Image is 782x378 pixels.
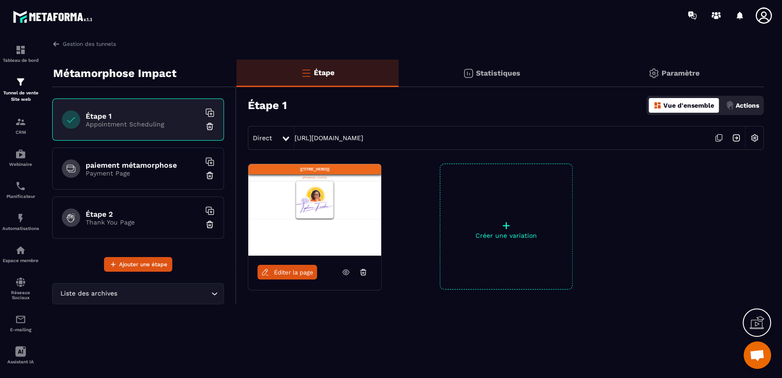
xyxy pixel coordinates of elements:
img: stats.20deebd0.svg [463,68,474,79]
p: Tableau de bord [2,58,39,63]
img: arrow [52,40,60,48]
span: Ajouter une étape [119,260,167,269]
p: Actions [736,102,759,109]
input: Search for option [119,289,209,299]
span: Éditer la page [274,269,313,276]
div: Search for option [52,283,224,304]
img: trash [205,171,214,180]
h6: Étape 1 [86,112,200,121]
p: Appointment Scheduling [86,121,200,128]
p: CRM [2,130,39,135]
img: setting-gr.5f69749f.svg [648,68,659,79]
a: formationformationTableau de bord [2,38,39,70]
p: Réseaux Sociaux [2,290,39,300]
img: formation [15,77,26,88]
p: Vue d'ensemble [663,102,714,109]
p: E-mailing [2,327,39,332]
p: Webinaire [2,162,39,167]
img: actions.d6e523a2.png [726,101,734,110]
span: Direct [253,134,272,142]
img: trash [205,122,214,131]
img: formation [15,116,26,127]
img: email [15,314,26,325]
img: dashboard-orange.40269519.svg [653,101,662,110]
img: arrow-next.bcc2205e.svg [727,129,745,147]
img: setting-w.858f3a88.svg [746,129,763,147]
p: Paramètre [662,69,700,77]
h6: paiement métamorphose [86,161,200,170]
a: Assistant IA [2,339,39,371]
img: formation [15,44,26,55]
p: Étape [314,68,334,77]
img: logo [13,8,95,25]
img: automations [15,148,26,159]
a: Gestion des tunnels [52,40,116,48]
img: scheduler [15,181,26,192]
a: schedulerschedulerPlanificateur [2,174,39,206]
p: Métamorphose Impact [53,64,176,82]
img: trash [205,220,214,229]
p: Planificateur [2,194,39,199]
a: formationformationCRM [2,110,39,142]
a: automationsautomationsAutomatisations [2,206,39,238]
a: [URL][DOMAIN_NAME] [295,134,363,142]
p: Statistiques [476,69,520,77]
span: Liste des archives [58,289,119,299]
div: Ouvrir le chat [744,341,771,369]
p: Créer une variation [440,232,572,239]
h3: Étape 1 [248,99,287,112]
h6: Étape 2 [86,210,200,219]
a: automationsautomationsWebinaire [2,142,39,174]
img: image [248,164,381,256]
p: + [440,219,572,232]
p: Assistant IA [2,359,39,364]
p: Automatisations [2,226,39,231]
a: social-networksocial-networkRéseaux Sociaux [2,270,39,307]
img: automations [15,213,26,224]
a: automationsautomationsEspace membre [2,238,39,270]
a: formationformationTunnel de vente Site web [2,70,39,110]
p: Thank You Page [86,219,200,226]
a: Éditer la page [257,265,317,279]
button: Ajouter une étape [104,257,172,272]
img: social-network [15,277,26,288]
a: emailemailE-mailing [2,307,39,339]
img: automations [15,245,26,256]
p: Payment Page [86,170,200,177]
p: Espace membre [2,258,39,263]
img: bars-o.4a397970.svg [301,67,312,78]
p: Tunnel de vente Site web [2,90,39,103]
